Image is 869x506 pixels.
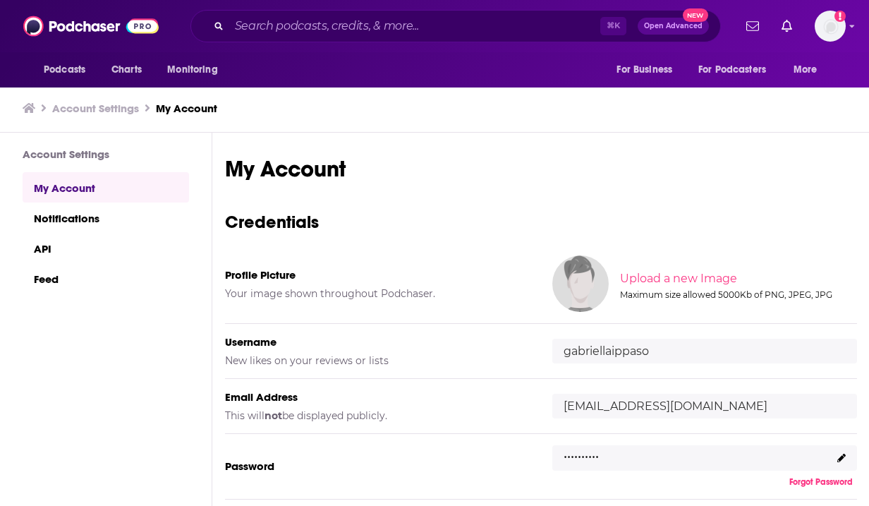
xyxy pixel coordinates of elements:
[167,60,217,80] span: Monitoring
[225,287,530,300] h5: Your image shown throughout Podchaser.
[190,10,721,42] div: Search podcasts, credits, & more...
[600,17,626,35] span: ⌘ K
[225,459,530,473] h5: Password
[34,56,104,83] button: open menu
[741,14,765,38] a: Show notifications dropdown
[156,102,217,115] a: My Account
[776,14,798,38] a: Show notifications dropdown
[225,390,530,404] h5: Email Address
[265,409,282,422] b: not
[23,147,189,161] h3: Account Settings
[225,268,530,282] h5: Profile Picture
[689,56,786,83] button: open menu
[552,394,857,418] input: email
[225,155,857,183] h1: My Account
[225,354,530,367] h5: New likes on your reviews or lists
[23,203,189,233] a: Notifications
[44,60,85,80] span: Podcasts
[564,442,599,462] p: ..........
[23,233,189,263] a: API
[815,11,846,42] button: Show profile menu
[52,102,139,115] a: Account Settings
[620,289,854,300] div: Maximum size allowed 5000Kb of PNG, JPEG, JPG
[157,56,236,83] button: open menu
[698,60,766,80] span: For Podcasters
[225,409,530,422] h5: This will be displayed publicly.
[683,8,708,22] span: New
[225,335,530,349] h5: Username
[23,13,159,40] img: Podchaser - Follow, Share and Rate Podcasts
[616,60,672,80] span: For Business
[225,211,857,233] h3: Credentials
[552,255,609,312] img: Your profile image
[815,11,846,42] img: User Profile
[607,56,690,83] button: open menu
[815,11,846,42] span: Logged in as gabriellaippaso
[784,56,835,83] button: open menu
[794,60,818,80] span: More
[23,172,189,203] a: My Account
[638,18,709,35] button: Open AdvancedNew
[111,60,142,80] span: Charts
[102,56,150,83] a: Charts
[834,11,846,22] svg: Add a profile image
[785,476,857,488] button: Forgot Password
[23,263,189,294] a: Feed
[644,23,703,30] span: Open Advanced
[229,15,600,37] input: Search podcasts, credits, & more...
[552,339,857,363] input: username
